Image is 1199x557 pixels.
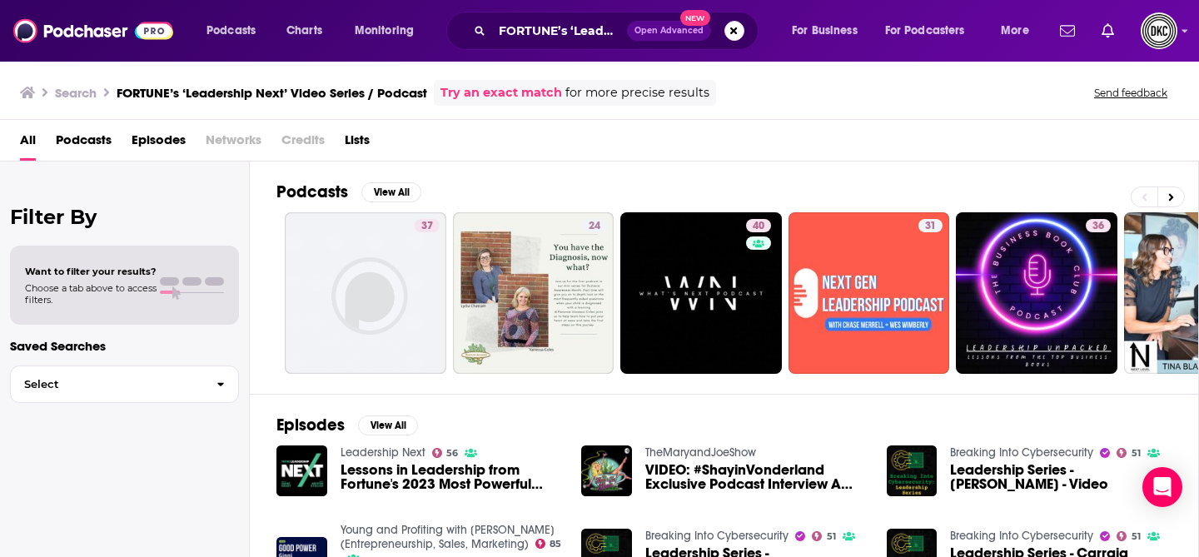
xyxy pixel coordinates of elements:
button: Open AdvancedNew [627,21,711,41]
span: 31 [925,218,936,235]
div: Search podcasts, credits, & more... [462,12,774,50]
img: Lessons in Leadership from Fortune's 2023 Most Powerful Women Summit [276,445,327,496]
a: 36 [956,212,1117,374]
span: Open Advanced [634,27,704,35]
a: 36 [1086,219,1111,232]
button: open menu [989,17,1050,44]
h2: Episodes [276,415,345,435]
span: 51 [1132,450,1141,457]
span: Monitoring [355,19,414,42]
a: All [20,127,36,161]
span: Leadership Series - [PERSON_NAME] - Video [950,463,1172,491]
a: 37 [415,219,440,232]
button: View All [361,182,421,202]
button: Select [10,366,239,403]
span: Charts [286,19,322,42]
button: open menu [780,17,878,44]
a: 31 [789,212,950,374]
a: Breaking Into Cybersecurity [645,529,789,543]
a: Leadership Next [341,445,425,460]
span: for more precise results [565,83,709,102]
span: Logged in as DKCMediatech [1141,12,1177,49]
a: Leadership Series - Emily Harris - Video [950,463,1172,491]
a: 85 [535,539,562,549]
a: Young and Profiting with Hala Taha (Entrepreneurship, Sales, Marketing) [341,523,555,551]
h2: Filter By [10,205,239,229]
span: Podcasts [206,19,256,42]
span: 56 [446,450,458,457]
span: Networks [206,127,261,161]
a: Lessons in Leadership from Fortune's 2023 Most Powerful Women Summit [341,463,562,491]
div: Open Intercom Messenger [1142,467,1182,507]
span: 51 [827,533,836,540]
span: More [1001,19,1029,42]
span: Want to filter your results? [25,266,157,277]
span: 36 [1092,218,1104,235]
input: Search podcasts, credits, & more... [492,17,627,44]
a: 51 [1117,448,1141,458]
a: 40 [620,212,782,374]
button: View All [358,415,418,435]
h3: FORTUNE’s ‘Leadership Next’ Video Series / Podcast [117,85,427,101]
h2: Podcasts [276,182,348,202]
button: Send feedback [1089,86,1172,100]
a: 51 [1117,531,1141,541]
a: 51 [812,531,836,541]
a: Charts [276,17,332,44]
a: PodcastsView All [276,182,421,202]
button: open menu [874,17,989,44]
span: 51 [1132,533,1141,540]
a: Try an exact match [440,83,562,102]
img: Leadership Series - Emily Harris - Video [887,445,938,496]
p: Saved Searches [10,338,239,354]
span: Select [11,379,203,390]
span: 24 [589,218,600,235]
a: EpisodesView All [276,415,418,435]
span: For Podcasters [885,19,965,42]
span: For Business [792,19,858,42]
a: TheMaryandJoeShow [645,445,756,460]
a: 40 [746,219,771,232]
a: Show notifications dropdown [1053,17,1082,45]
span: New [680,10,710,26]
a: Episodes [132,127,186,161]
a: Podcasts [56,127,112,161]
a: 56 [432,448,459,458]
a: Breaking Into Cybersecurity [950,445,1093,460]
h3: Search [55,85,97,101]
img: Podchaser - Follow, Share and Rate Podcasts [13,15,173,47]
a: 24 [582,219,607,232]
a: Breaking Into Cybersecurity [950,529,1093,543]
img: User Profile [1141,12,1177,49]
img: VIDEO: #ShayinVonderland Exclusive Podcast Interview A Series of Unfortunate Fortunes, Unfortunately [581,445,632,496]
span: 37 [421,218,433,235]
a: 24 [453,212,614,374]
a: Lists [345,127,370,161]
a: Show notifications dropdown [1095,17,1121,45]
span: Choose a tab above to access filters. [25,282,157,306]
button: open menu [195,17,277,44]
span: 40 [753,218,764,235]
span: Credits [281,127,325,161]
a: 37 [285,212,446,374]
button: open menu [343,17,435,44]
a: 31 [918,219,943,232]
button: Show profile menu [1141,12,1177,49]
a: VIDEO: #ShayinVonderland Exclusive Podcast Interview A Series of Unfortunate Fortunes, Unfortunately [645,463,867,491]
span: 85 [550,540,561,548]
